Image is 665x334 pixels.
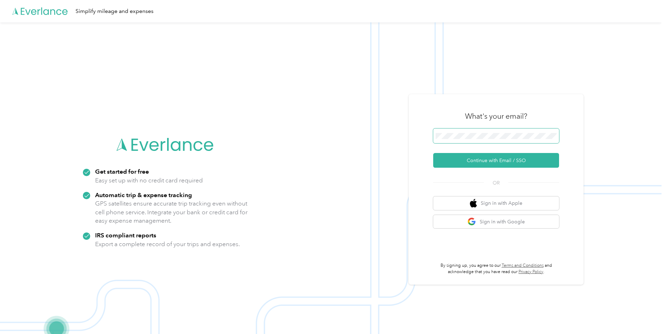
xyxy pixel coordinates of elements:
h3: What's your email? [465,111,527,121]
strong: Get started for free [95,168,149,175]
strong: Automatic trip & expense tracking [95,191,192,199]
a: Terms and Conditions [502,263,544,268]
div: Simplify mileage and expenses [76,7,153,16]
p: GPS satellites ensure accurate trip tracking even without cell phone service. Integrate your bank... [95,199,248,225]
a: Privacy Policy [519,269,543,274]
p: Easy set up with no credit card required [95,176,203,185]
strong: IRS compliant reports [95,231,156,239]
button: apple logoSign in with Apple [433,196,559,210]
p: Export a complete record of your trips and expenses. [95,240,240,249]
p: By signing up, you agree to our and acknowledge that you have read our . [433,263,559,275]
img: apple logo [470,199,477,208]
span: OR [484,179,508,187]
button: Continue with Email / SSO [433,153,559,168]
img: google logo [467,217,476,226]
button: google logoSign in with Google [433,215,559,229]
